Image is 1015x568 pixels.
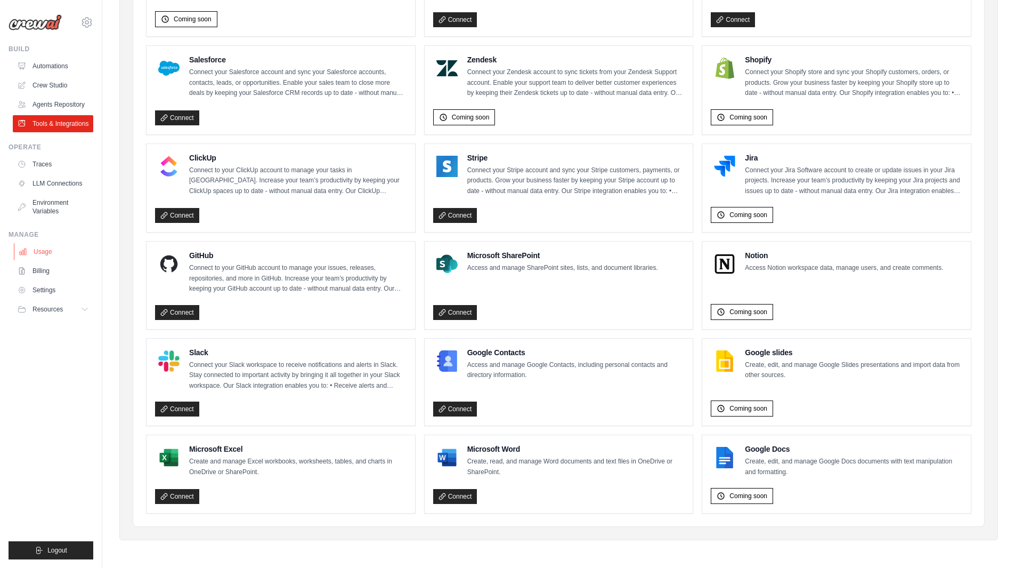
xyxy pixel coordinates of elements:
[467,347,685,358] h4: Google Contacts
[467,457,685,477] p: Create, read, and manage Word documents and text files in OneDrive or SharePoint.
[714,156,735,177] img: Jira Logo
[13,96,93,113] a: Agents Repository
[9,45,93,53] div: Build
[189,165,407,197] p: Connect to your ClickUp account to manage your tasks in [GEOGRAPHIC_DATA]. Increase your team’s p...
[745,444,962,454] h4: Google Docs
[436,350,458,372] img: Google Contacts Logo
[711,12,755,27] a: Connect
[13,301,93,318] button: Resources
[436,253,458,275] img: Microsoft SharePoint Logo
[189,444,407,454] h4: Microsoft Excel
[13,262,93,279] a: Billing
[467,67,685,99] p: Connect your Zendesk account to sync tickets from your Zendesk Support account. Enable your suppo...
[158,156,180,177] img: ClickUp Logo
[436,156,458,177] img: Stripe Logo
[13,175,93,192] a: LLM Connections
[467,263,658,274] p: Access and manage SharePoint sites, lists, and document libraries.
[155,402,199,417] a: Connect
[745,165,962,197] p: Connect your Jira Software account to create or update issues in your Jira projects. Increase you...
[729,492,767,500] span: Coming soon
[13,115,93,132] a: Tools & Integrations
[467,165,685,197] p: Connect your Stripe account and sync your Stripe customers, payments, or products. Grow your busi...
[158,447,180,468] img: Microsoft Excel Logo
[745,54,962,65] h4: Shopify
[714,350,735,372] img: Google slides Logo
[155,110,199,125] a: Connect
[436,58,458,79] img: Zendesk Logo
[189,67,407,99] p: Connect your Salesforce account and sync your Salesforce accounts, contacts, leads, or opportunit...
[452,113,490,122] span: Coming soon
[467,444,685,454] h4: Microsoft Word
[433,489,477,504] a: Connect
[189,347,407,358] h4: Slack
[158,253,180,275] img: GitHub Logo
[189,360,407,391] p: Connect your Slack workspace to receive notifications and alerts in Slack. Stay connected to impo...
[433,208,477,223] a: Connect
[13,194,93,220] a: Environment Variables
[189,54,407,65] h4: Salesforce
[9,541,93,559] button: Logout
[714,253,735,275] img: Notion Logo
[714,58,735,79] img: Shopify Logo
[433,305,477,320] a: Connect
[13,282,93,299] a: Settings
[155,305,199,320] a: Connect
[745,153,962,163] h4: Jira
[467,153,685,163] h4: Stripe
[714,447,735,468] img: Google Docs Logo
[9,14,62,30] img: Logo
[729,404,767,413] span: Coming soon
[189,250,407,261] h4: GitHub
[729,308,767,316] span: Coming soon
[13,156,93,173] a: Traces
[9,230,93,239] div: Manage
[729,211,767,219] span: Coming soon
[433,12,477,27] a: Connect
[745,347,962,358] h4: Google slides
[189,457,407,477] p: Create and manage Excel workbooks, worksheets, tables, and charts in OneDrive or SharePoint.
[33,305,63,314] span: Resources
[158,350,180,372] img: Slack Logo
[174,15,212,23] span: Coming soon
[158,58,180,79] img: Salesforce Logo
[155,208,199,223] a: Connect
[467,360,685,381] p: Access and manage Google Contacts, including personal contacts and directory information.
[189,153,407,163] h4: ClickUp
[433,402,477,417] a: Connect
[745,250,943,261] h4: Notion
[189,263,407,294] p: Connect to your GitHub account to manage your issues, releases, repositories, and more in GitHub....
[745,263,943,274] p: Access Notion workspace data, manage users, and create comments.
[9,143,93,151] div: Operate
[155,489,199,504] a: Connect
[729,113,767,122] span: Coming soon
[13,77,93,94] a: Crew Studio
[467,54,685,65] h4: Zendesk
[436,447,458,468] img: Microsoft Word Logo
[745,457,962,477] p: Create, edit, and manage Google Docs documents with text manipulation and formatting.
[13,58,93,75] a: Automations
[745,67,962,99] p: Connect your Shopify store and sync your Shopify customers, orders, or products. Grow your busine...
[14,243,94,260] a: Usage
[745,360,962,381] p: Create, edit, and manage Google Slides presentations and import data from other sources.
[467,250,658,261] h4: Microsoft SharePoint
[47,546,67,555] span: Logout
